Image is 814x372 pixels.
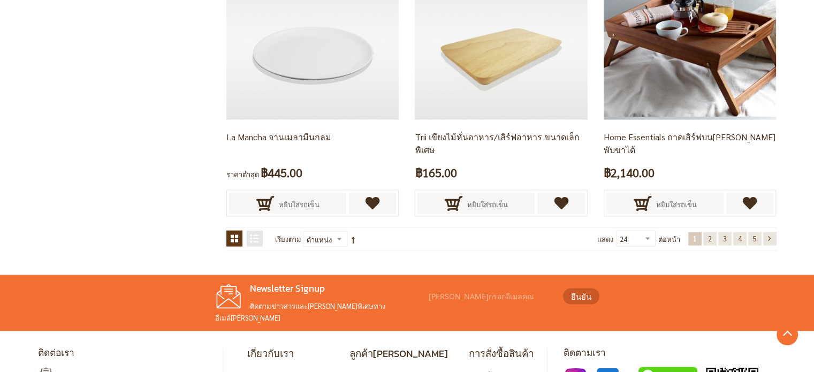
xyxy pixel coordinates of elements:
[693,234,697,243] span: 1
[726,193,774,214] a: เพิ่มไปยังรายการโปรด
[226,231,242,247] strong: ตาราง
[606,193,724,214] button: หยิบใส่รถเข็น
[415,163,457,183] span: ฿165.00
[708,234,712,243] span: 2
[564,347,777,359] h4: ติดตามเรา
[417,193,535,214] button: หยิบใส่รถเข็น
[261,163,302,183] span: ฿445.00
[604,163,655,183] span: ฿2,140.00
[537,193,585,214] a: เพิ่มไปยังรายการโปรด
[733,232,747,246] a: 4
[723,234,727,243] span: 3
[748,232,762,246] a: 5
[753,234,757,243] span: 5
[563,289,599,305] button: ยืนยัน
[571,291,591,303] span: ยืนยัน
[604,28,776,37] a: bed tray, muti-purpose trays, serving trays, wooden serving trays, ถาดเสิร์ฟบนเตียง, ถาดเสริฟ, ถา...
[349,347,448,360] h4: ลูกค้า[PERSON_NAME]
[604,131,775,155] a: Home Essentials ถาดเสิร์ฟบน[PERSON_NAME] พับขาได้
[703,232,717,246] a: 2
[349,193,397,214] a: เพิ่มไปยังรายการโปรด
[658,231,680,248] span: ต่อหน้า
[718,232,732,246] a: 3
[777,324,798,345] a: Go to Top
[415,28,587,37] a: cutting board, chopping board, wood cutting boards, wooden chopping boards, cheese cutting board,...
[415,131,579,155] a: Trii เขียงไม้หั่นอาหาร/เสิร์ฟอาหาร ขนาดเล็กพิเศษ
[226,170,259,179] span: ราคาต่ำสุด
[467,193,508,216] span: หยิบใส่รถเข็น
[229,193,346,214] button: หยิบใส่รถเข็น
[215,300,424,323] p: ติดตามข่าวสารและ[PERSON_NAME]พิเศษทางอีเมล์[PERSON_NAME]
[226,131,331,142] a: La Mancha จานเมลามีนกลม
[38,347,215,359] h4: ติดต่อเรา
[215,283,424,295] h4: Newsletter Signup
[738,234,742,243] span: 4
[469,347,534,360] h4: การสั่งซื้อสินค้า
[275,231,301,248] label: เรียงตาม
[656,193,697,216] span: หยิบใส่รถเข็น
[226,28,399,37] a: La Mancha จานเมลามีนกลม
[247,347,329,360] h4: เกี่ยวกับเรา
[279,193,319,216] span: หยิบใส่รถเข็น
[597,234,613,244] span: แสดง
